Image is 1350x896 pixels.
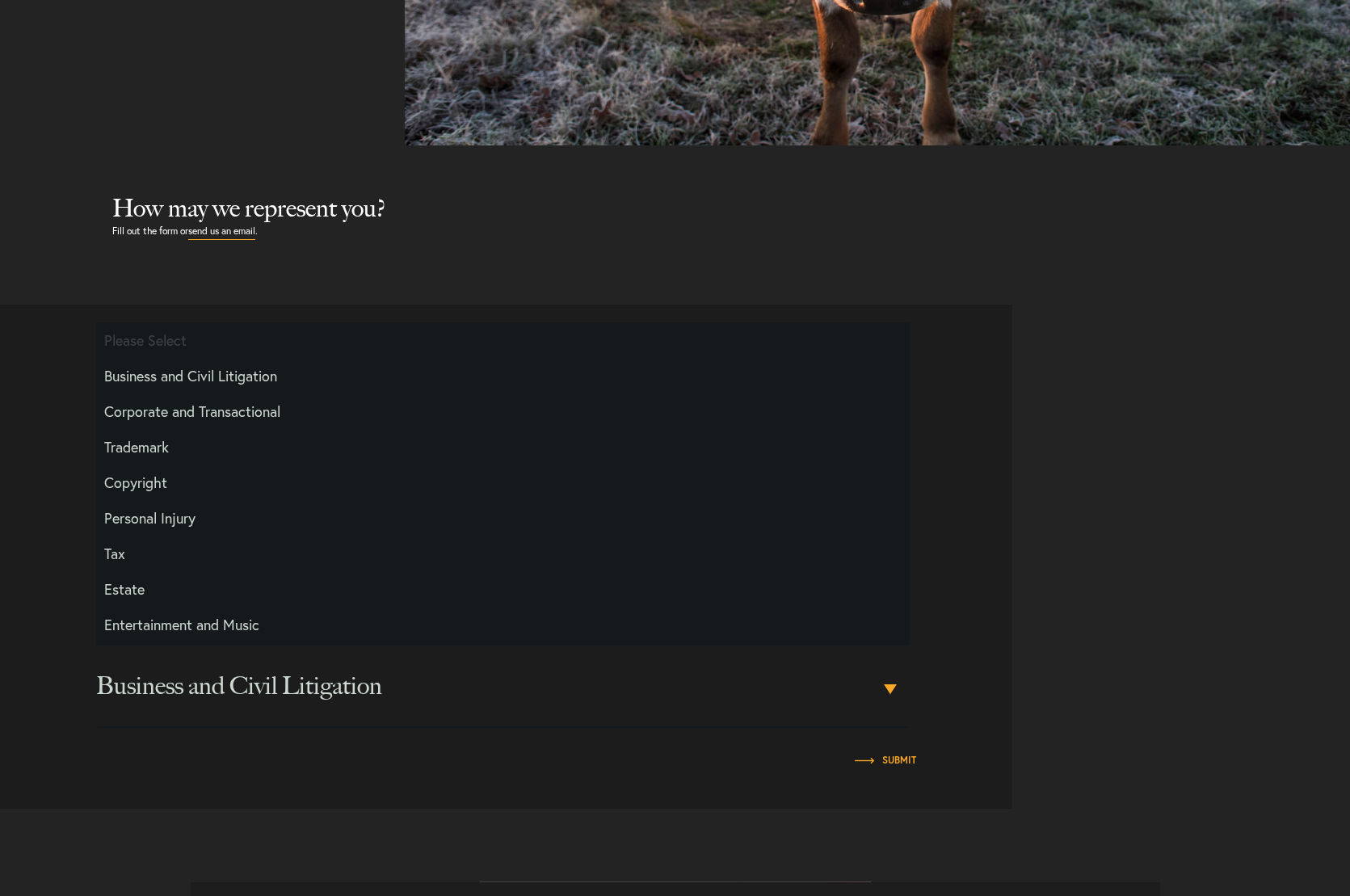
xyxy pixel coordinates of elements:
[96,642,909,678] li: Defamation
[96,607,909,642] li: Entertainment and Music
[96,536,909,571] li: Tax
[96,322,909,358] li: Please Select
[96,465,909,500] li: Copyright
[96,571,909,607] li: Estate
[96,500,909,536] li: Personal Injury
[882,755,916,765] input: Submit
[96,358,909,393] li: Business and Civil Litigation
[188,223,255,240] a: send us an email
[96,393,909,429] li: Corporate and Transactional
[112,194,1350,223] h2: How may we represent you?
[112,223,1350,240] p: Fill out the form or .
[96,646,878,726] span: Business and Civil Litigation
[96,429,909,465] li: Trademark
[884,684,897,694] b: ▾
